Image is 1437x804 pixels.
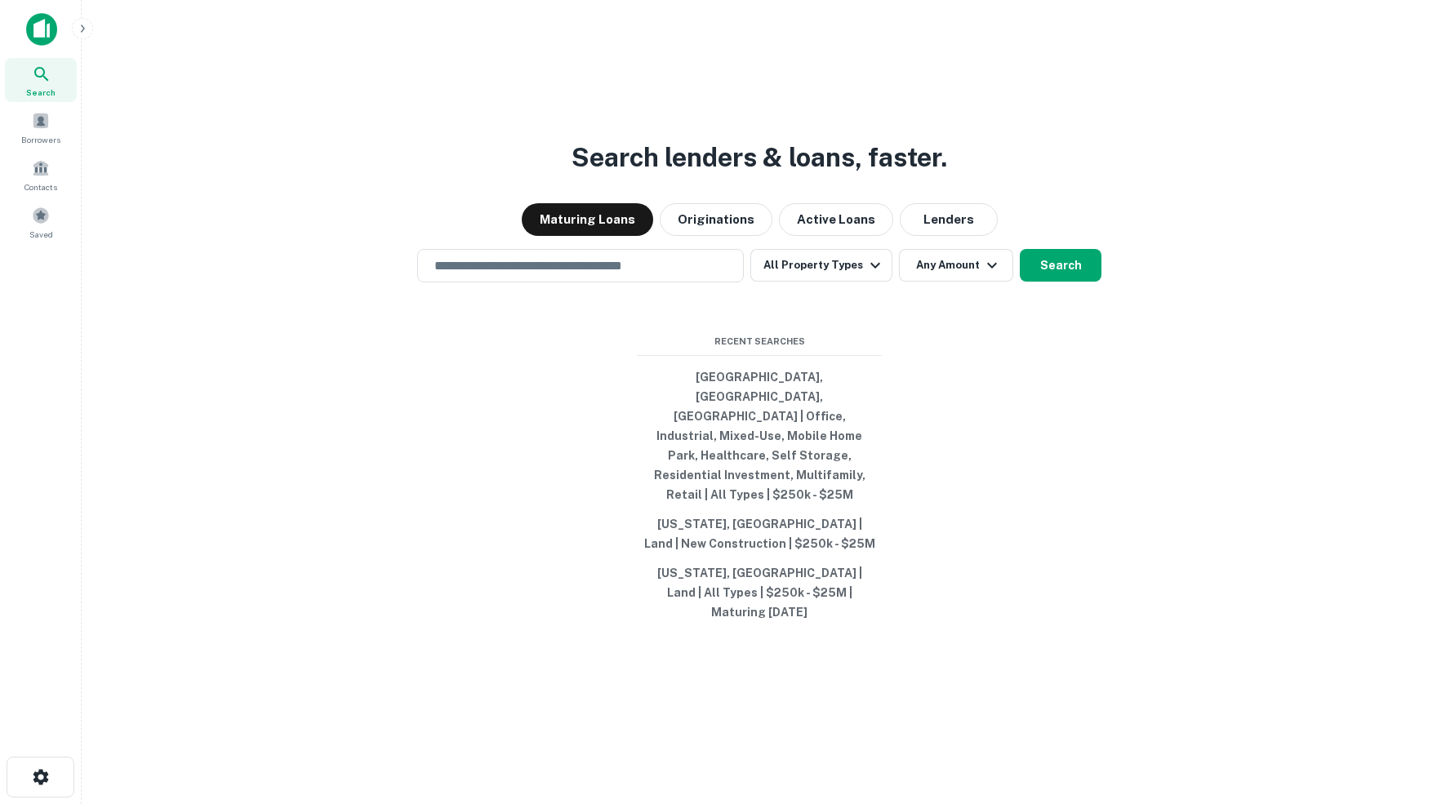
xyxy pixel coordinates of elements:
[637,335,882,349] span: Recent Searches
[637,509,882,558] button: [US_STATE], [GEOGRAPHIC_DATA] | Land | New Construction | $250k - $25M
[637,558,882,627] button: [US_STATE], [GEOGRAPHIC_DATA] | Land | All Types | $250k - $25M | Maturing [DATE]
[5,153,77,197] a: Contacts
[779,203,893,236] button: Active Loans
[899,249,1013,282] button: Any Amount
[5,200,77,244] a: Saved
[522,203,653,236] button: Maturing Loans
[24,180,57,193] span: Contacts
[5,105,77,149] a: Borrowers
[26,86,56,99] span: Search
[572,138,947,177] h3: Search lenders & loans, faster.
[29,228,53,241] span: Saved
[21,133,60,146] span: Borrowers
[5,58,77,102] a: Search
[660,203,772,236] button: Originations
[637,362,882,509] button: [GEOGRAPHIC_DATA], [GEOGRAPHIC_DATA], [GEOGRAPHIC_DATA] | Office, Industrial, Mixed-Use, Mobile H...
[1355,621,1437,700] iframe: Chat Widget
[750,249,892,282] button: All Property Types
[26,13,57,46] img: capitalize-icon.png
[1020,249,1101,282] button: Search
[900,203,998,236] button: Lenders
